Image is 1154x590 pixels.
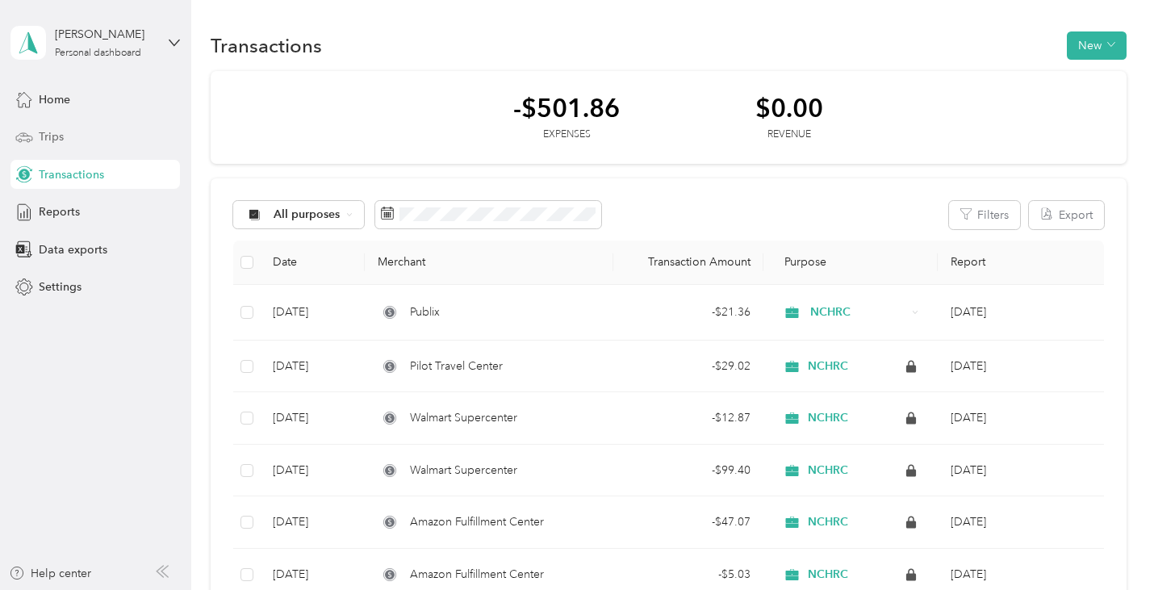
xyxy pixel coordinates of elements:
[808,463,848,478] span: NCHRC
[39,128,64,145] span: Trips
[260,241,365,285] th: Date
[938,445,1104,497] td: Sep 2025
[55,26,156,43] div: [PERSON_NAME]
[410,462,517,479] span: Walmart Supercenter
[410,566,544,584] span: Amazon Fulfillment Center
[260,285,365,341] td: [DATE]
[808,411,848,425] span: NCHRC
[1064,500,1154,590] iframe: Everlance-gr Chat Button Frame
[755,128,823,142] div: Revenue
[776,255,827,269] span: Purpose
[808,515,848,529] span: NCHRC
[410,303,440,321] span: Publix
[626,513,750,531] div: - $47.07
[626,462,750,479] div: - $99.40
[949,201,1020,229] button: Filters
[39,278,82,295] span: Settings
[513,94,620,122] div: -$501.86
[938,241,1104,285] th: Report
[808,567,848,582] span: NCHRC
[55,48,141,58] div: Personal dashboard
[39,241,107,258] span: Data exports
[365,241,614,285] th: Merchant
[626,409,750,427] div: - $12.87
[260,445,365,497] td: [DATE]
[613,241,763,285] th: Transaction Amount
[260,496,365,549] td: [DATE]
[938,285,1104,341] td: Oct 2025
[755,94,823,122] div: $0.00
[938,341,1104,393] td: Sep 2025
[9,565,91,582] button: Help center
[808,359,848,374] span: NCHRC
[211,37,322,54] h1: Transactions
[938,392,1104,445] td: Sep 2025
[410,358,503,375] span: Pilot Travel Center
[1067,31,1127,60] button: New
[274,209,341,220] span: All purposes
[810,303,906,321] span: NCHRC
[410,409,517,427] span: Walmart Supercenter
[39,91,70,108] span: Home
[260,341,365,393] td: [DATE]
[626,303,750,321] div: - $21.36
[410,513,544,531] span: Amazon Fulfillment Center
[1029,201,1104,229] button: Export
[938,496,1104,549] td: Sep 2025
[39,166,104,183] span: Transactions
[626,358,750,375] div: - $29.02
[260,392,365,445] td: [DATE]
[626,566,750,584] div: - $5.03
[513,128,620,142] div: Expenses
[39,203,80,220] span: Reports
